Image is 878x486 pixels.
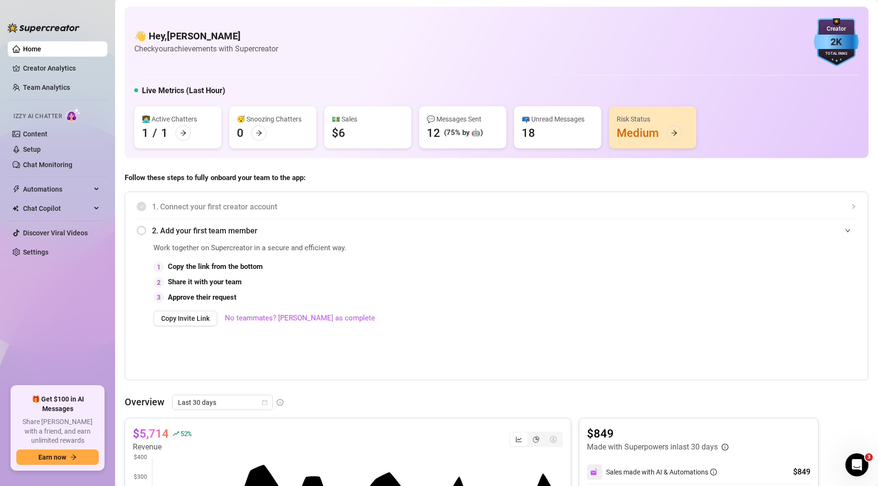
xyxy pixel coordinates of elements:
[153,243,641,254] span: Work together on Supercreator in a secure and efficient way.
[142,85,225,97] h5: Live Metrics (Last Hour)
[16,450,99,465] button: Earn nowarrow-right
[865,453,873,461] span: 3
[133,441,191,453] article: Revenue
[66,108,81,122] img: AI Chatter
[722,444,728,450] span: info-circle
[16,417,99,446] span: Share [PERSON_NAME] with a friend, and earn unlimited rewards
[427,125,440,141] div: 12
[332,125,345,141] div: $6
[12,185,20,193] span: thunderbolt
[522,114,594,124] div: 📪 Unread Messages
[153,311,217,326] button: Copy Invite Link
[137,219,856,243] div: 2. Add your first team member
[178,395,267,410] span: Last 30 days
[814,24,859,34] div: Creator
[153,292,164,303] div: 3
[277,399,283,406] span: info-circle
[168,262,263,271] strong: Copy the link from the bottom
[134,43,278,55] article: Check your achievements with Supercreator
[153,262,164,272] div: 1
[587,441,718,453] article: Made with Superpowers in last 30 days
[152,225,856,237] span: 2. Add your first team member
[814,18,859,66] img: blue-badge-DgoSNQY1.svg
[23,248,48,256] a: Settings
[256,130,262,136] span: arrow-right
[814,35,859,49] div: 2K
[427,114,499,124] div: 💬 Messages Sent
[23,182,91,197] span: Automations
[587,426,728,441] article: $849
[142,114,214,124] div: 👩‍💻 Active Chatters
[23,201,91,216] span: Chat Copilot
[225,313,375,324] a: No teammates? [PERSON_NAME] as complete
[12,205,19,212] img: Chat Copilot
[444,127,483,139] div: (75% by 🤖)
[23,45,41,53] a: Home
[125,395,164,409] article: Overview
[125,173,305,182] strong: Follow these steps to fully onboard your team to the app:
[845,228,851,233] span: expanded
[23,130,47,138] a: Content
[665,243,856,365] iframe: Adding Team Members
[515,436,522,443] span: line-chart
[168,293,236,302] strong: Approve their request
[8,23,80,33] img: logo-BBDzfeDw.svg
[161,125,168,141] div: 1
[851,204,856,209] span: collapsed
[168,278,242,286] strong: Share it with your team
[23,61,100,76] a: Creator Analytics
[845,453,868,476] iframe: Intercom live chat
[509,432,563,447] div: segmented control
[590,468,599,476] img: svg%3e
[23,146,41,153] a: Setup
[814,51,859,57] div: Total Fans
[16,395,99,413] span: 🎁 Get $100 in AI Messages
[671,130,678,136] span: arrow-right
[533,436,539,443] span: pie-chart
[617,114,689,124] div: Risk Status
[161,315,210,322] span: Copy Invite Link
[550,436,557,443] span: dollar-circle
[332,114,404,124] div: 💵 Sales
[237,114,309,124] div: 😴 Snoozing Chatters
[23,161,72,169] a: Chat Monitoring
[133,426,169,441] article: $5,714
[522,125,535,141] div: 18
[142,125,149,141] div: 1
[38,453,66,461] span: Earn now
[180,429,191,438] span: 52 %
[153,277,164,288] div: 2
[173,430,179,437] span: rise
[606,467,717,477] div: Sales made with AI & Automations
[152,201,856,213] span: 1. Connect your first creator account
[710,469,717,475] span: info-circle
[13,112,62,121] span: Izzy AI Chatter
[237,125,244,141] div: 0
[23,84,70,91] a: Team Analytics
[793,466,810,478] div: $849
[134,29,278,43] h4: 👋 Hey, [PERSON_NAME]
[180,130,187,136] span: arrow-right
[137,195,856,219] div: 1. Connect your first creator account
[262,400,268,405] span: calendar
[70,454,77,461] span: arrow-right
[23,229,88,237] a: Discover Viral Videos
